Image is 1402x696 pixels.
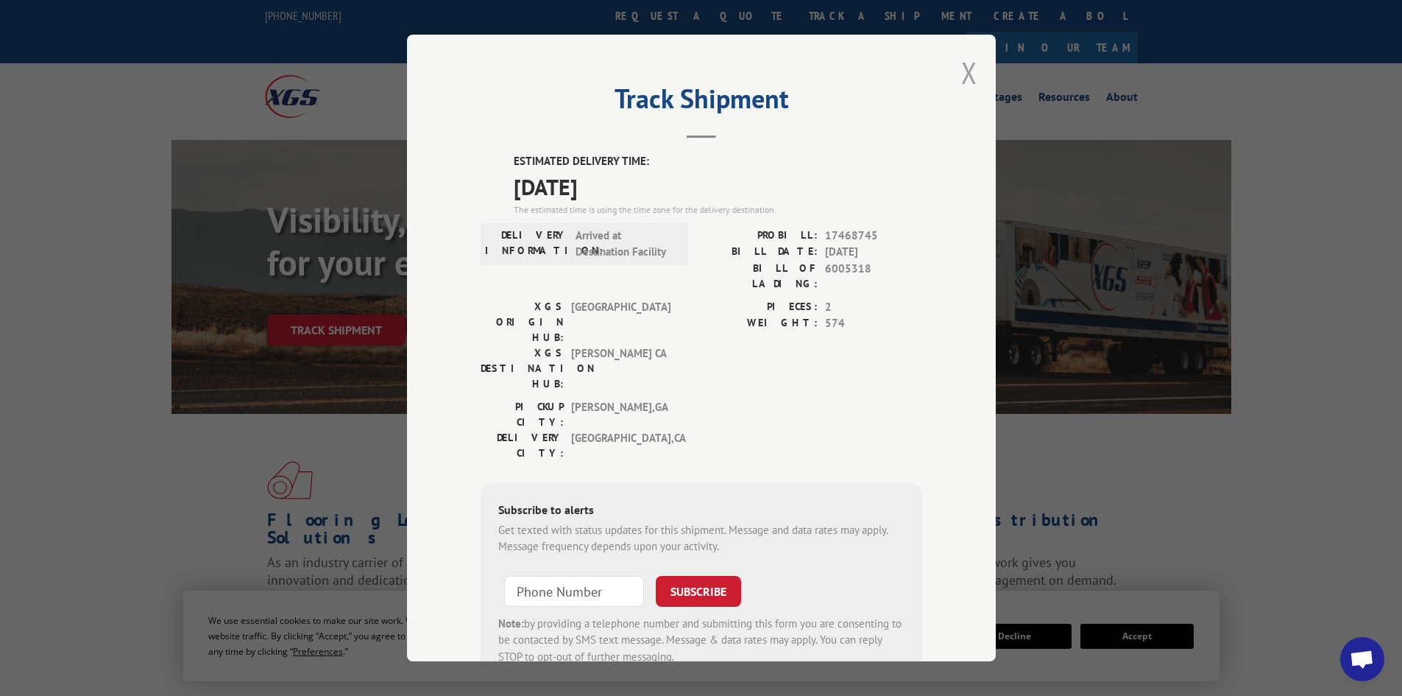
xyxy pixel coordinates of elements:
[701,228,818,245] label: PROBILL:
[504,576,644,607] input: Phone Number
[825,315,922,332] span: 574
[1340,637,1384,681] a: Open chat
[825,244,922,261] span: [DATE]
[498,522,904,555] div: Get texted with status updates for this shipment. Message and data rates may apply. Message frequ...
[571,430,670,461] span: [GEOGRAPHIC_DATA] , CA
[498,616,904,666] div: by providing a telephone number and submitting this form you are consenting to be contacted by SM...
[481,345,564,392] label: XGS DESTINATION HUB:
[961,53,977,92] button: Close modal
[498,501,904,522] div: Subscribe to alerts
[656,576,741,607] button: SUBSCRIBE
[576,228,675,261] span: Arrived at Destination Facility
[701,315,818,332] label: WEIGHT:
[825,299,922,316] span: 2
[514,153,922,170] label: ESTIMATED DELIVERY TIME:
[571,399,670,430] span: [PERSON_NAME] , GA
[514,203,922,217] div: The estimated time is using the time zone for the delivery destination.
[498,616,524,630] strong: Note:
[481,430,564,461] label: DELIVERY CITY:
[481,399,564,430] label: PICKUP CITY:
[481,88,922,116] h2: Track Shipment
[514,170,922,203] span: [DATE]
[701,261,818,292] label: BILL OF LADING:
[485,228,568,261] label: DELIVERY INFORMATION:
[825,228,922,245] span: 17468745
[481,299,564,345] label: XGS ORIGIN HUB:
[571,299,670,345] span: [GEOGRAPHIC_DATA]
[825,261,922,292] span: 6005318
[701,244,818,261] label: BILL DATE:
[701,299,818,316] label: PIECES:
[571,345,670,392] span: [PERSON_NAME] CA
